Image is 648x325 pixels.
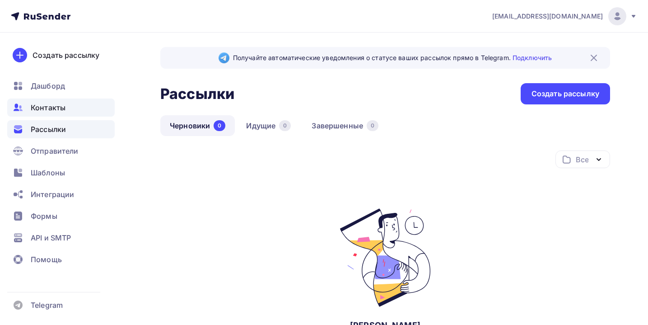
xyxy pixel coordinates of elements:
[513,54,552,61] a: Подключить
[576,154,588,165] div: Все
[31,102,65,113] span: Контакты
[7,207,115,225] a: Формы
[160,85,234,103] h2: Рассылки
[160,115,235,136] a: Черновики0
[31,167,65,178] span: Шаблоны
[7,164,115,182] a: Шаблоны
[31,146,79,156] span: Отправители
[31,232,71,243] span: API и SMTP
[279,120,291,131] div: 0
[367,120,378,131] div: 0
[31,211,57,221] span: Формы
[7,77,115,95] a: Дашборд
[492,7,637,25] a: [EMAIL_ADDRESS][DOMAIN_NAME]
[7,142,115,160] a: Отправители
[219,52,229,63] img: Telegram
[555,151,610,168] button: Все
[31,80,65,91] span: Дашборд
[237,115,300,136] a: Идущие0
[492,12,603,21] span: [EMAIL_ADDRESS][DOMAIN_NAME]
[7,99,115,117] a: Контакты
[7,120,115,138] a: Рассылки
[31,300,63,311] span: Telegram
[214,120,225,131] div: 0
[31,254,62,265] span: Помощь
[531,89,599,99] div: Создать рассылку
[233,53,552,62] span: Получайте автоматические уведомления о статусе ваших рассылок прямо в Telegram.
[302,115,388,136] a: Завершенные0
[33,50,99,61] div: Создать рассылку
[31,124,66,135] span: Рассылки
[31,189,74,200] span: Интеграции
